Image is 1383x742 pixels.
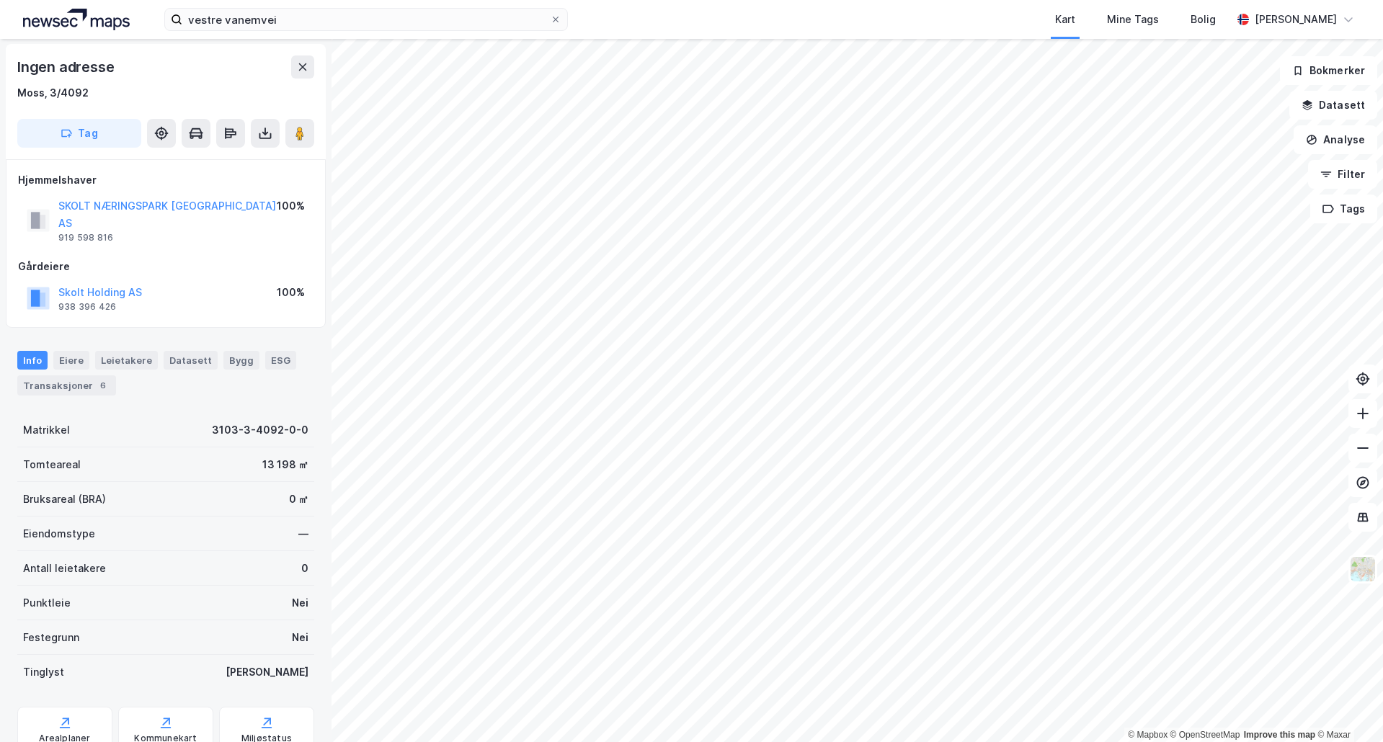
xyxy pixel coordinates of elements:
[23,629,79,646] div: Festegrunn
[18,171,313,189] div: Hjemmelshaver
[58,232,113,243] div: 919 598 816
[277,284,305,301] div: 100%
[1055,11,1075,28] div: Kart
[23,456,81,473] div: Tomteareal
[1349,555,1377,583] img: Z
[23,663,64,681] div: Tinglyst
[17,375,116,395] div: Transaksjoner
[1310,195,1377,223] button: Tags
[1255,11,1337,28] div: [PERSON_NAME]
[289,491,308,508] div: 0 ㎡
[1294,125,1377,154] button: Analyse
[53,351,89,370] div: Eiere
[182,9,550,30] input: Søk på adresse, matrikkel, gårdeiere, leietakere eller personer
[17,84,89,102] div: Moss, 3/4092
[1128,730,1168,740] a: Mapbox
[23,560,106,577] div: Antall leietakere
[226,663,308,681] div: [PERSON_NAME]
[292,629,308,646] div: Nei
[23,421,70,439] div: Matrikkel
[1280,56,1377,85] button: Bokmerker
[301,560,308,577] div: 0
[23,594,71,612] div: Punktleie
[1244,730,1315,740] a: Improve this map
[298,525,308,542] div: —
[1107,11,1159,28] div: Mine Tags
[17,351,48,370] div: Info
[265,351,296,370] div: ESG
[292,594,308,612] div: Nei
[23,9,130,30] img: logo.a4113a55bc3d86da70a041830d287a7e.svg
[1170,730,1240,740] a: OpenStreetMap
[277,197,305,215] div: 100%
[262,456,308,473] div: 13 198 ㎡
[1289,91,1377,120] button: Datasett
[223,351,259,370] div: Bygg
[96,378,110,393] div: 6
[18,258,313,275] div: Gårdeiere
[23,525,95,542] div: Eiendomstype
[95,351,158,370] div: Leietakere
[1311,673,1383,742] iframe: Chat Widget
[17,55,117,79] div: Ingen adresse
[58,301,116,313] div: 938 396 426
[23,491,106,508] div: Bruksareal (BRA)
[164,351,218,370] div: Datasett
[1191,11,1216,28] div: Bolig
[17,119,141,148] button: Tag
[1308,160,1377,189] button: Filter
[212,421,308,439] div: 3103-3-4092-0-0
